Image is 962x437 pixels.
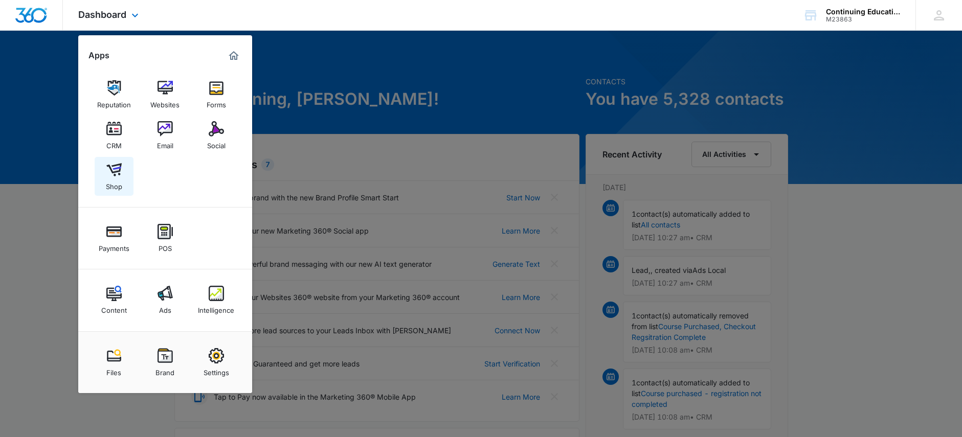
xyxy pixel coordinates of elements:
a: Brand [146,343,185,382]
a: Websites [146,75,185,114]
a: Files [95,343,133,382]
a: Email [146,116,185,155]
a: Forms [197,75,236,114]
div: Ads [159,301,171,314]
a: Ads [146,281,185,319]
a: POS [146,219,185,258]
h2: Apps [88,51,109,60]
div: Content [101,301,127,314]
a: Reputation [95,75,133,114]
a: Shop [95,157,133,196]
a: Intelligence [197,281,236,319]
div: account id [826,16,901,23]
a: Marketing 360® Dashboard [226,48,242,64]
div: Social [207,136,226,150]
div: POS [159,239,172,252]
a: Payments [95,219,133,258]
div: Settings [204,363,229,377]
div: Websites [150,96,180,109]
div: CRM [106,136,122,150]
a: Settings [197,343,236,382]
div: Email [157,136,173,150]
span: Dashboard [78,9,126,20]
div: Shop [106,177,122,191]
div: Brand [155,363,174,377]
div: Forms [207,96,226,109]
a: Content [95,281,133,319]
div: Intelligence [198,301,234,314]
div: Files [106,363,121,377]
a: Social [197,116,236,155]
a: CRM [95,116,133,155]
div: Payments [99,239,129,252]
div: account name [826,8,901,16]
div: Reputation [97,96,131,109]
